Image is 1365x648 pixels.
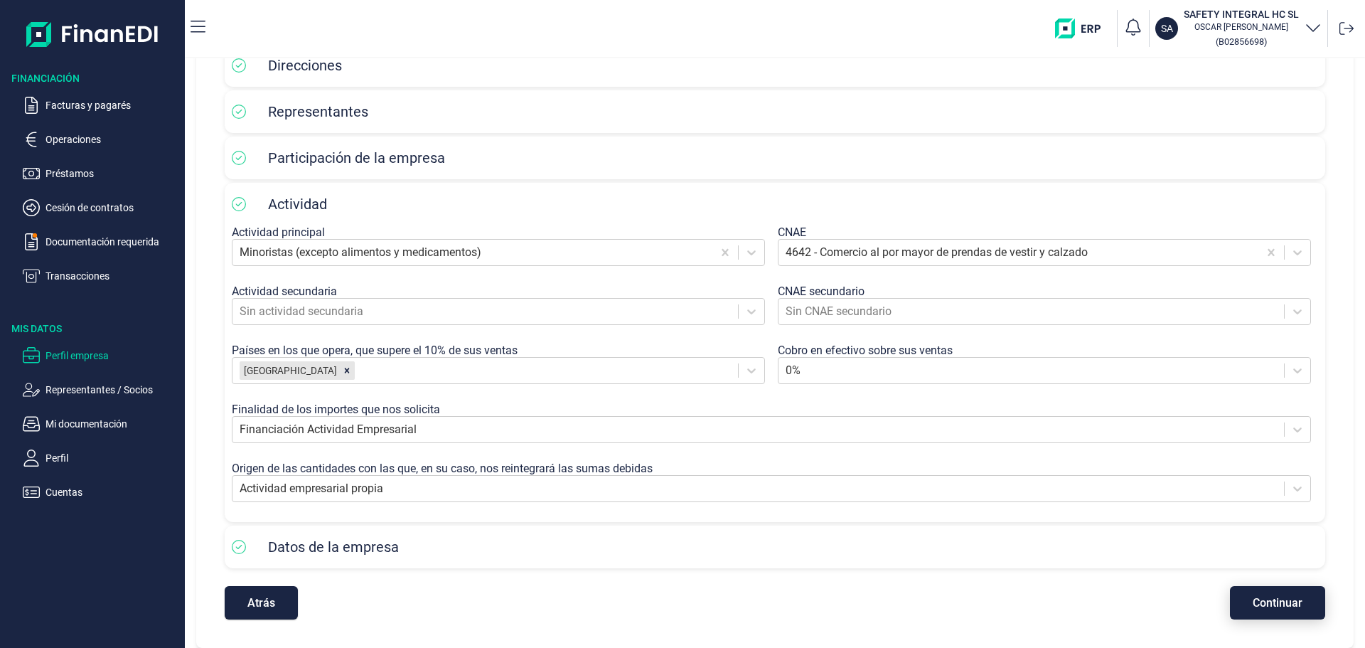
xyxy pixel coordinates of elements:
div: Remove España [339,361,355,380]
label: Actividad secundaria [232,285,337,298]
span: Atrás [247,597,275,608]
p: Representantes / Socios [45,381,179,398]
p: Perfil empresa [45,347,179,364]
p: Documentación requerida [45,233,179,250]
label: Cobro en efectivo sobre sus ventas [778,344,953,357]
p: SA [1161,21,1173,36]
p: Préstamos [45,165,179,182]
button: Atrás [225,586,298,620]
div: [GEOGRAPHIC_DATA] [240,361,339,380]
p: Cuentas [45,484,179,501]
button: Cesión de contratos [23,199,179,216]
img: erp [1055,18,1111,38]
label: Origen de las cantidades con las que, en su caso, nos reintegrará las sumas debidas [232,462,653,475]
label: CNAE secundario [778,285,864,298]
span: Representantes [268,103,368,120]
button: Préstamos [23,165,179,182]
p: Cesión de contratos [45,199,179,216]
span: Participación de la empresa [268,149,445,166]
button: Mi documentación [23,415,179,432]
button: Facturas y pagarés [23,97,179,114]
span: Direcciones [268,57,342,74]
small: Copiar cif [1216,36,1267,47]
p: OSCAR [PERSON_NAME] [1184,21,1299,33]
button: SASAFETY INTEGRAL HC SLOSCAR [PERSON_NAME](B02856698) [1155,7,1322,50]
button: Transacciones [23,267,179,285]
span: Datos de la empresa [268,538,399,556]
button: Cuentas [23,484,179,501]
p: Facturas y pagarés [45,97,179,114]
button: Operaciones [23,131,179,148]
label: Países en los que opera, que supere el 10% de sus ventas [232,344,518,357]
button: Continuar [1230,586,1325,620]
p: Mi documentación [45,415,179,432]
label: Finalidad de los importes que nos solicita [232,403,440,416]
label: CNAE [778,225,806,239]
button: Documentación requerida [23,233,179,250]
p: Perfil [45,450,179,467]
button: Representantes / Socios [23,381,179,398]
span: Continuar [1253,597,1302,608]
img: Logo de aplicación [26,11,159,57]
p: Transacciones [45,267,179,285]
label: Actividad principal [232,225,325,239]
span: Actividad [268,196,327,213]
h3: SAFETY INTEGRAL HC SL [1184,7,1299,21]
p: Operaciones [45,131,179,148]
button: Perfil [23,450,179,467]
button: Perfil empresa [23,347,179,364]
